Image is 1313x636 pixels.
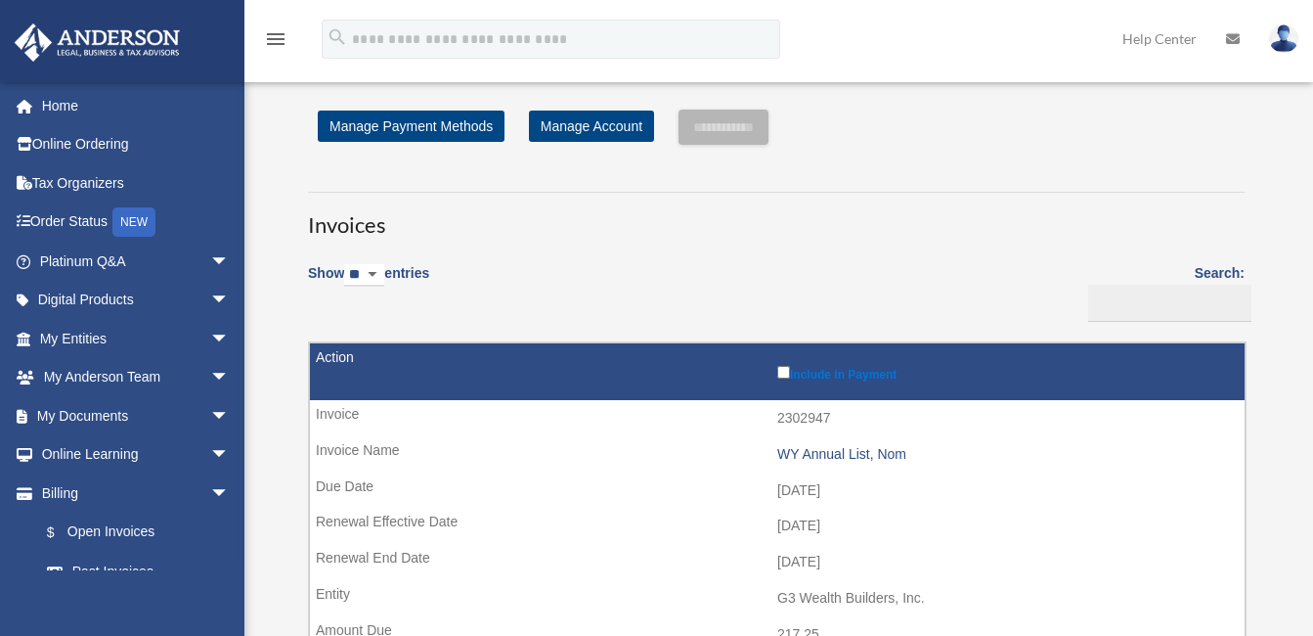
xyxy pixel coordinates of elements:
a: Manage Payment Methods [318,111,504,142]
span: arrow_drop_down [210,396,249,436]
img: Anderson Advisors Platinum Portal [9,23,186,62]
i: search [327,26,348,48]
span: arrow_drop_down [210,474,249,514]
label: Include in Payment [777,362,1235,382]
div: WY Annual List, Nom [777,446,1235,463]
span: arrow_drop_down [210,242,249,282]
img: User Pic [1269,24,1298,53]
a: Home [14,86,259,125]
a: Tax Organizers [14,163,259,203]
div: NEW [112,207,155,237]
a: menu [264,34,287,51]
a: Online Ordering [14,125,259,164]
span: $ [58,521,67,545]
span: arrow_drop_down [210,435,249,476]
a: My Documentsarrow_drop_down [14,396,259,435]
span: arrow_drop_down [210,319,249,359]
td: G3 Wealth Builders, Inc. [310,580,1245,617]
a: Order StatusNEW [14,203,259,243]
label: Show entries [308,261,429,306]
a: Digital Productsarrow_drop_down [14,281,259,320]
h3: Invoices [308,192,1245,241]
a: Manage Account [529,111,654,142]
a: My Entitiesarrow_drop_down [14,319,259,358]
a: Platinum Q&Aarrow_drop_down [14,242,259,281]
a: $Open Invoices [27,513,240,553]
i: menu [264,27,287,51]
span: arrow_drop_down [210,358,249,398]
input: Include in Payment [777,366,790,379]
a: Billingarrow_drop_down [14,474,249,513]
a: Online Learningarrow_drop_down [14,435,259,475]
a: Past Invoices [27,552,249,591]
td: [DATE] [310,508,1245,545]
input: Search: [1088,285,1251,322]
label: Search: [1081,261,1245,322]
td: 2302947 [310,400,1245,437]
td: [DATE] [310,473,1245,510]
td: [DATE] [310,544,1245,581]
a: My Anderson Teamarrow_drop_down [14,358,259,397]
span: arrow_drop_down [210,281,249,321]
select: Showentries [344,264,384,287]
